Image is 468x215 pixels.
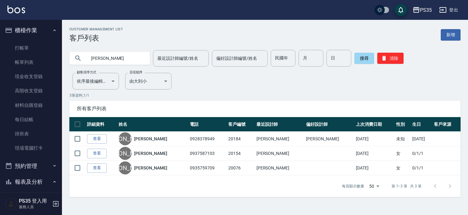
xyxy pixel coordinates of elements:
[2,98,59,112] a: 材料自購登錄
[119,132,132,145] div: [PERSON_NAME]
[2,69,59,84] a: 現金收支登錄
[134,165,167,171] a: [PERSON_NAME]
[117,117,188,132] th: 姓名
[2,112,59,127] a: 每日結帳
[420,6,432,14] div: PS35
[119,147,132,160] div: [PERSON_NAME]
[391,183,422,189] p: 第 1–3 筆 共 3 筆
[304,132,354,146] td: [PERSON_NAME]
[395,146,411,161] td: 女
[69,27,123,31] h2: Customer Management List
[304,117,354,132] th: 偏好設計師
[85,117,117,132] th: 詳細資料
[2,127,59,141] a: 排班表
[411,146,432,161] td: 0/1/1
[354,117,394,132] th: 上次消費日期
[2,22,59,38] button: 櫃檯作業
[2,158,59,174] button: 預約管理
[354,53,374,64] button: 搜尋
[395,4,407,16] button: save
[377,53,404,64] button: 清除
[227,146,255,161] td: 20154
[69,93,461,98] p: 3 筆資料, 1 / 1
[129,70,142,75] label: 呈現順序
[227,161,255,175] td: 20076
[354,161,394,175] td: [DATE]
[227,117,255,132] th: 客戶編號
[441,29,461,41] a: 新增
[411,117,432,132] th: 生日
[87,163,107,173] a: 查看
[342,183,364,189] p: 每頁顯示數量
[72,73,119,90] div: 依序最後編輯時間
[5,198,17,210] img: Person
[255,117,305,132] th: 最近設計師
[87,134,107,144] a: 查看
[437,4,461,16] button: 登出
[227,132,255,146] td: 20184
[432,117,461,132] th: 客戶來源
[2,55,59,69] a: 帳單列表
[134,136,167,142] a: [PERSON_NAME]
[2,174,59,190] button: 報表及分析
[2,84,59,98] a: 高階收支登錄
[19,198,50,204] h5: PS35 登入用
[188,146,227,161] td: 0937587103
[7,6,25,13] img: Logo
[255,161,305,175] td: [PERSON_NAME]
[188,117,227,132] th: 電話
[411,132,432,146] td: [DATE]
[395,161,411,175] td: 女
[255,132,305,146] td: [PERSON_NAME]
[87,50,145,67] input: 搜尋關鍵字
[77,106,453,112] span: 所有客戶列表
[77,70,96,75] label: 顧客排序方式
[411,161,432,175] td: 0/1/1
[255,146,305,161] td: [PERSON_NAME]
[395,132,411,146] td: 未知
[2,41,59,55] a: 打帳單
[367,178,382,195] div: 50
[395,117,411,132] th: 性別
[188,161,227,175] td: 0935759709
[119,161,132,174] div: [PERSON_NAME]
[188,132,227,146] td: 0928378949
[410,4,434,16] button: PS35
[125,73,172,90] div: 由大到小
[19,204,50,210] p: 服務人員
[87,149,107,158] a: 查看
[69,34,123,42] h3: 客戶列表
[2,192,59,207] a: 報表目錄
[354,132,394,146] td: [DATE]
[354,146,394,161] td: [DATE]
[2,141,59,155] a: 現場電腦打卡
[134,150,167,156] a: [PERSON_NAME]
